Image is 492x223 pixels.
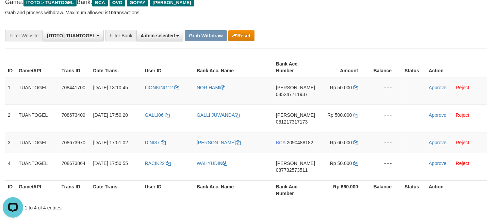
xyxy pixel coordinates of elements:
[330,161,352,166] span: Rp 50.000
[273,58,318,77] th: Bank Acc. Number
[5,30,43,41] div: Filter Website
[93,161,128,166] span: [DATE] 17:50:55
[353,112,358,118] a: Copy 500000 to clipboard
[353,161,358,166] a: Copy 50000 to clipboard
[456,140,470,145] a: Reject
[368,180,402,200] th: Balance
[62,140,85,145] span: 708673970
[197,85,225,90] a: NOR HAMI
[5,105,16,132] td: 2
[16,77,59,105] td: TUANTOGEL
[276,161,315,166] span: [PERSON_NAME]
[197,161,227,166] a: WAHYUDIN
[327,112,352,118] span: Rp 500.000
[426,180,487,200] th: Action
[426,58,487,77] th: Action
[353,140,358,145] a: Copy 60000 to clipboard
[456,112,470,118] a: Reject
[59,180,91,200] th: Trans ID
[145,140,160,145] span: DINI87
[368,58,402,77] th: Balance
[141,33,175,38] span: 4 item selected
[228,30,255,41] button: Reset
[276,85,315,90] span: [PERSON_NAME]
[16,105,59,132] td: TUANTOGEL
[318,58,368,77] th: Amount
[105,30,136,41] div: Filter Bank
[145,112,170,118] a: GALLI06
[16,132,59,153] td: TUANTOGEL
[5,58,16,77] th: ID
[330,85,352,90] span: Rp 50.000
[287,140,313,145] span: Copy 2090488182 to clipboard
[429,161,446,166] a: Approve
[5,180,16,200] th: ID
[368,105,402,132] td: - - -
[273,180,318,200] th: Bank Acc. Number
[47,33,95,38] span: [ITOTO] TUANTOGEL
[276,167,308,173] span: Copy 087732573511 to clipboard
[194,58,273,77] th: Bank Acc. Name
[145,85,173,90] span: LIONKING12
[5,153,16,180] td: 4
[59,58,91,77] th: Trans ID
[43,30,104,41] button: [ITOTO] TUANTOGEL
[429,112,446,118] a: Approve
[145,112,164,118] span: GALLI06
[142,180,194,200] th: User ID
[368,77,402,105] td: - - -
[402,180,426,200] th: Status
[368,153,402,180] td: - - -
[402,58,426,77] th: Status
[136,30,183,41] button: 4 item selected
[197,112,240,118] a: GALLI JUWANDA
[142,58,194,77] th: User ID
[276,140,285,145] span: BCA
[5,9,487,16] p: Grab and process withdraw. Maximum allowed is transactions.
[429,140,446,145] a: Approve
[197,140,241,145] a: [PERSON_NAME]
[93,85,128,90] span: [DATE] 13:10:45
[145,161,171,166] a: RACIK22
[368,132,402,153] td: - - -
[3,3,23,23] button: Open LiveChat chat widget
[276,92,308,97] span: Copy 085247711937 to clipboard
[330,140,352,145] span: Rp 60.000
[318,180,368,200] th: Rp 660.000
[16,58,59,77] th: Game/API
[194,180,273,200] th: Bank Acc. Name
[276,119,308,125] span: Copy 081217317173 to clipboard
[185,30,227,41] button: Grab Withdraw
[456,161,470,166] a: Reject
[5,77,16,105] td: 1
[145,85,179,90] a: LIONKING12
[353,85,358,90] a: Copy 50000 to clipboard
[91,180,142,200] th: Date Trans.
[62,161,85,166] span: 708673864
[108,10,114,15] strong: 10
[91,58,142,77] th: Date Trans.
[145,140,166,145] a: DINI87
[93,112,128,118] span: [DATE] 17:50:20
[5,202,200,211] div: Showing 1 to 4 of 4 entries
[429,85,446,90] a: Approve
[5,132,16,153] td: 3
[62,85,85,90] span: 708441700
[145,161,165,166] span: RACIK22
[62,112,85,118] span: 708673409
[16,180,59,200] th: Game/API
[16,153,59,180] td: TUANTOGEL
[276,112,315,118] span: [PERSON_NAME]
[456,85,470,90] a: Reject
[93,140,128,145] span: [DATE] 17:51:02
